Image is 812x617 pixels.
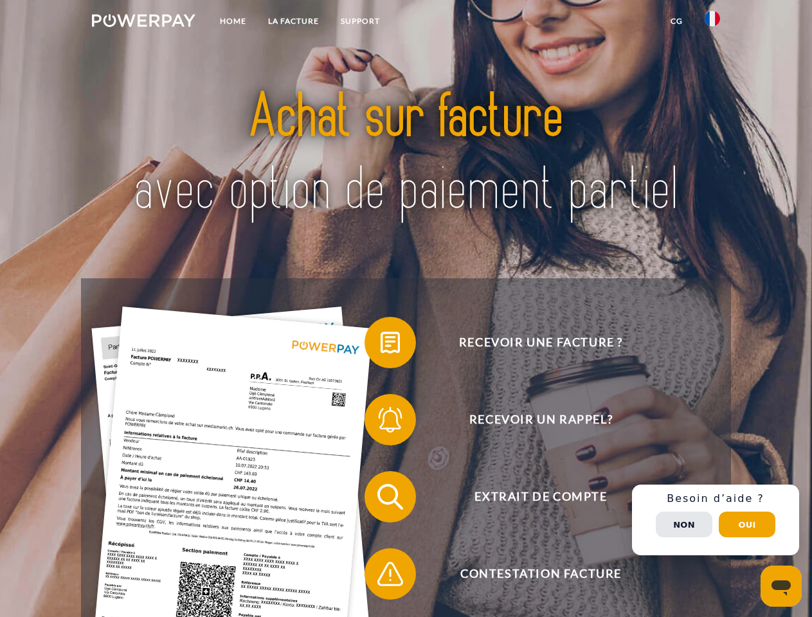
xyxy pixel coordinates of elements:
img: title-powerpay_fr.svg [123,62,689,246]
iframe: Bouton de lancement de la fenêtre de messagerie [761,566,802,607]
span: Contestation Facture [383,548,698,600]
img: qb_bell.svg [374,404,406,436]
button: Contestation Facture [365,548,699,600]
img: qb_warning.svg [374,558,406,590]
img: logo-powerpay-white.svg [92,14,195,27]
a: Home [209,10,257,33]
img: qb_bill.svg [374,326,406,359]
button: Extrait de compte [365,471,699,523]
span: Extrait de compte [383,471,698,523]
a: Support [330,10,391,33]
img: fr [705,11,720,26]
img: qb_search.svg [374,481,406,513]
a: CG [660,10,694,33]
button: Recevoir une facture ? [365,317,699,368]
h3: Besoin d’aide ? [640,492,791,505]
a: LA FACTURE [257,10,330,33]
button: Non [656,512,712,537]
button: Oui [719,512,775,537]
span: Recevoir un rappel? [383,394,698,445]
button: Recevoir un rappel? [365,394,699,445]
span: Recevoir une facture ? [383,317,698,368]
div: Schnellhilfe [632,485,799,555]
